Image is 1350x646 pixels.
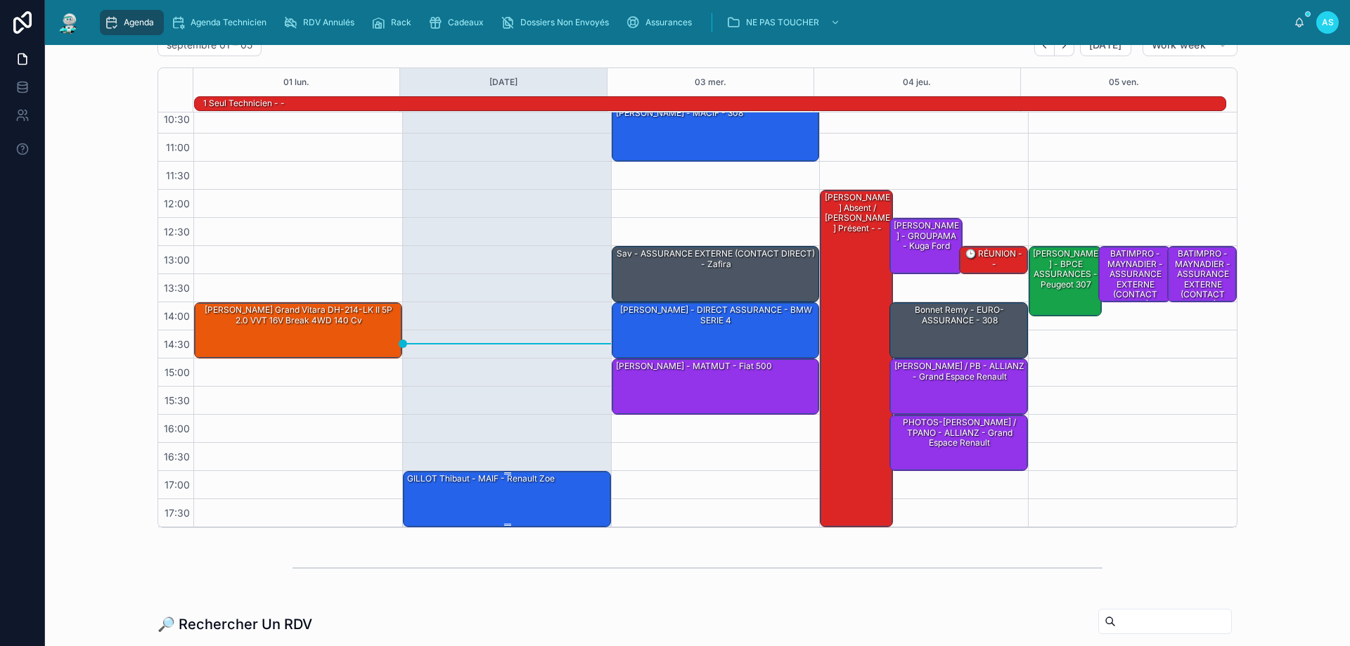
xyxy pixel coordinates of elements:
[161,479,193,491] span: 17:00
[279,10,364,35] a: RDV Annulés
[160,226,193,238] span: 12:30
[612,247,819,302] div: sav - ASSURANCE EXTERNE (CONTACT DIRECT) - zafira
[615,360,773,373] div: [PERSON_NAME] - MATMUT - Fiat 500
[202,96,286,110] div: 1 seul technicien - -
[161,366,193,378] span: 15:00
[191,17,266,28] span: Agenda Technicien
[1170,247,1235,311] div: BATIMPRO - MAYNADIER - ASSURANCE EXTERNE (CONTACT DIRECT) -
[903,68,931,96] button: 04 jeu.
[167,10,276,35] a: Agenda Technicien
[890,359,1027,414] div: [PERSON_NAME] / PB - ALLIANZ - Grand espace Renault
[124,17,154,28] span: Agenda
[960,247,1028,273] div: 🕒 RÉUNION - -
[1143,34,1237,56] button: Work week
[496,10,619,35] a: Dossiers Non Envoyés
[612,359,819,414] div: [PERSON_NAME] - MATMUT - Fiat 500
[391,17,411,28] span: Rack
[892,219,961,252] div: [PERSON_NAME] - GROUPAMA - Kuga ford
[100,10,164,35] a: Agenda
[746,17,819,28] span: NE PAS TOUCHER
[162,141,193,153] span: 11:00
[406,472,556,485] div: GILLOT Thibaut - MAIF - Renault Zoe
[424,10,494,35] a: Cadeaux
[157,614,312,634] h1: 🔎 Rechercher Un RDV
[645,17,692,28] span: Assurances
[890,303,1027,358] div: Bonnet Remy - EURO-ASSURANCE - 308
[612,303,819,358] div: [PERSON_NAME] - DIRECT ASSURANCE - BMW SERIE 4
[160,451,193,463] span: 16:30
[622,10,702,35] a: Assurances
[722,10,847,35] a: NE PAS TOUCHER
[892,360,1027,383] div: [PERSON_NAME] / PB - ALLIANZ - Grand espace Renault
[1034,34,1055,56] button: Back
[160,254,193,266] span: 13:00
[615,107,745,119] div: [PERSON_NAME] - MACIF - 308
[161,507,193,519] span: 17:30
[160,282,193,294] span: 13:30
[612,106,819,161] div: [PERSON_NAME] - MACIF - 308
[161,394,193,406] span: 15:30
[520,17,609,28] span: Dossiers Non Envoyés
[821,190,892,527] div: [PERSON_NAME] absent / [PERSON_NAME] présent - -
[56,11,82,34] img: App logo
[1029,247,1101,316] div: [PERSON_NAME] - BPCE ASSURANCES - Peugeot 307
[615,247,818,271] div: sav - ASSURANCE EXTERNE (CONTACT DIRECT) - zafira
[404,472,610,527] div: GILLOT Thibaut - MAIF - Renault Zoe
[890,415,1027,470] div: PHOTOS-[PERSON_NAME] / TPANO - ALLIANZ - Grand espace Renault
[962,247,1027,271] div: 🕒 RÉUNION - -
[202,97,286,110] div: 1 seul technicien - -
[160,310,193,322] span: 14:00
[167,38,252,52] h2: septembre 01 – 05
[367,10,421,35] a: Rack
[1055,34,1074,56] button: Next
[890,219,962,273] div: [PERSON_NAME] - GROUPAMA - Kuga ford
[1109,68,1139,96] button: 05 ven.
[489,68,517,96] button: [DATE]
[160,422,193,434] span: 16:00
[1080,34,1131,56] button: [DATE]
[448,17,484,28] span: Cadeaux
[160,113,193,125] span: 10:30
[892,304,1027,327] div: Bonnet Remy - EURO-ASSURANCE - 308
[615,304,818,327] div: [PERSON_NAME] - DIRECT ASSURANCE - BMW SERIE 4
[695,68,726,96] button: 03 mer.
[197,304,401,327] div: [PERSON_NAME] Grand Vitara DH-214-LK II 5P 2.0 VVT 16V Break 4WD 140 cv
[823,191,892,235] div: [PERSON_NAME] absent / [PERSON_NAME] présent - -
[1101,247,1170,311] div: BATIMPRO - MAYNADIER - ASSURANCE EXTERNE (CONTACT DIRECT) -
[892,416,1027,449] div: PHOTOS-[PERSON_NAME] / TPANO - ALLIANZ - Grand espace Renault
[303,17,354,28] span: RDV Annulés
[1322,17,1334,28] span: AS
[1168,247,1236,302] div: BATIMPRO - MAYNADIER - ASSURANCE EXTERNE (CONTACT DIRECT) -
[283,68,309,96] button: 01 lun.
[160,338,193,350] span: 14:30
[162,169,193,181] span: 11:30
[93,7,1294,38] div: scrollable content
[195,303,401,358] div: [PERSON_NAME] Grand Vitara DH-214-LK II 5P 2.0 VVT 16V Break 4WD 140 cv
[160,198,193,209] span: 12:00
[1099,247,1171,302] div: BATIMPRO - MAYNADIER - ASSURANCE EXTERNE (CONTACT DIRECT) -
[1152,39,1206,51] span: Work week
[1089,39,1122,51] span: [DATE]
[1031,247,1100,291] div: [PERSON_NAME] - BPCE ASSURANCES - Peugeot 307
